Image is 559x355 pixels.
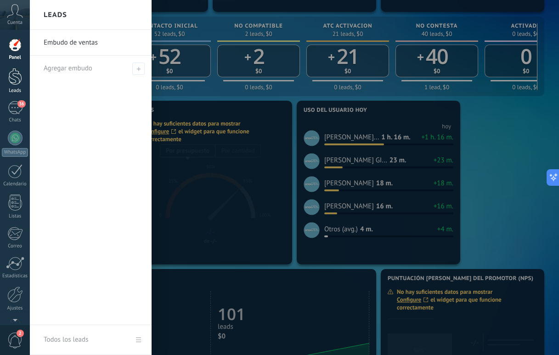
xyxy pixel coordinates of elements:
[30,325,152,355] a: Todos los leads
[17,100,25,108] span: 36
[2,273,28,279] div: Estadísticas
[44,30,142,56] a: Embudo de ventas
[2,55,28,61] div: Panel
[132,63,145,75] span: Agregar embudo
[17,330,24,337] span: 2
[7,20,23,26] span: Cuenta
[2,181,28,187] div: Calendario
[44,64,92,73] span: Agregar embudo
[2,213,28,219] div: Listas
[2,117,28,123] div: Chats
[44,0,67,29] h2: Leads
[44,327,88,353] div: Todos los leads
[2,243,28,249] div: Correo
[2,148,28,157] div: WhatsApp
[2,88,28,94] div: Leads
[2,305,28,311] div: Ajustes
